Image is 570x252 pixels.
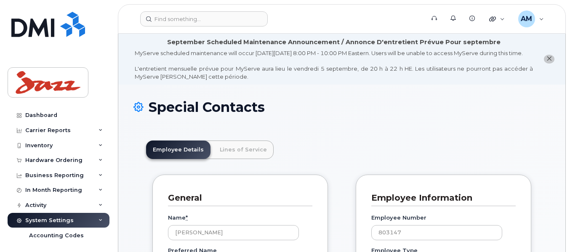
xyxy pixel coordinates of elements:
a: Lines of Service [213,141,274,159]
a: Employee Details [146,141,210,159]
label: Employee Number [371,214,426,222]
h3: Employee Information [371,192,509,204]
abbr: required [186,214,188,221]
h3: General [168,192,306,204]
div: September Scheduled Maintenance Announcement / Annonce D'entretient Prévue Pour septembre [167,38,501,47]
h1: Special Contacts [133,100,550,114]
label: Name [168,214,188,222]
button: close notification [544,55,554,64]
div: MyServe scheduled maintenance will occur [DATE][DATE] 8:00 PM - 10:00 PM Eastern. Users will be u... [135,49,533,80]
